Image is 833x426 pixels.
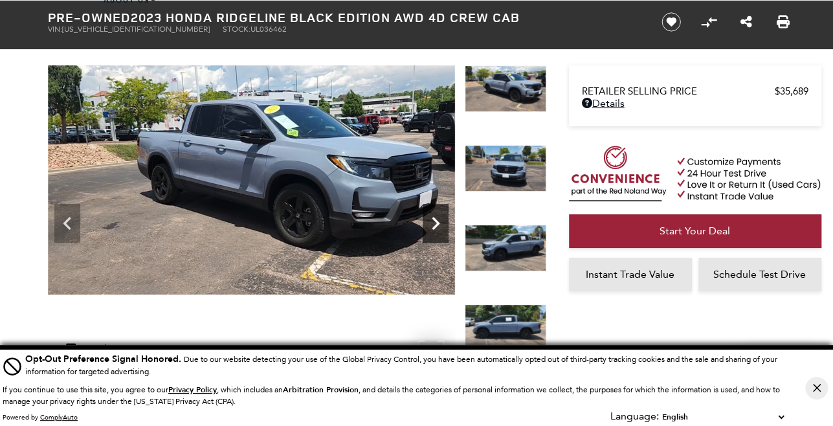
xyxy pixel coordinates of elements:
[54,204,80,243] div: Previous
[465,225,546,271] img: Used 2023 Pacific Pewter Metallic Honda Black Edition image 4
[223,25,250,34] span: Stock:
[48,65,455,295] img: Used 2023 Pacific Pewter Metallic Honda Black Edition image 2
[168,385,217,395] u: Privacy Policy
[698,258,821,291] a: Schedule Test Drive
[805,377,828,399] button: Close Button
[582,97,808,109] a: Details
[3,385,780,406] p: If you continue to use this site, you agree to our , which includes an , and details the categori...
[168,385,217,394] a: Privacy Policy
[465,145,546,192] img: Used 2023 Pacific Pewter Metallic Honda Black Edition image 3
[25,353,184,365] span: Opt-Out Preference Signal Honored .
[283,385,359,395] strong: Arbitration Provision
[62,25,210,34] span: [US_VEHICLE_IDENTIFICATION_NUMBER]
[48,25,62,34] span: VIN:
[582,85,808,97] a: Retailer Selling Price $35,689
[569,214,821,248] a: Start Your Deal
[569,258,692,291] a: Instant Trade Value
[699,12,718,32] button: Compare vehicle
[659,410,787,423] select: Language Select
[423,204,449,243] div: Next
[582,85,775,97] span: Retailer Selling Price
[777,14,790,30] a: Print this Pre-Owned 2023 Honda Ridgeline Black Edition AWD 4D Crew Cab
[775,85,808,97] span: $35,689
[610,411,659,421] div: Language:
[3,414,78,421] div: Powered by
[465,65,546,112] img: Used 2023 Pacific Pewter Metallic Honda Black Edition image 2
[250,25,287,34] span: UL036462
[713,268,806,280] span: Schedule Test Drive
[48,10,640,25] h1: 2023 Honda Ridgeline Black Edition AWD 4D Crew Cab
[25,352,787,377] div: Due to our website detecting your use of the Global Privacy Control, you have been automatically ...
[586,268,674,280] span: Instant Trade Value
[657,12,685,32] button: Save vehicle
[465,304,546,351] img: Used 2023 Pacific Pewter Metallic Honda Black Edition image 5
[40,413,78,421] a: ComplyAuto
[740,14,751,30] a: Share this Pre-Owned 2023 Honda Ridgeline Black Edition AWD 4D Crew Cab
[58,336,138,361] div: (33) Photos
[660,225,730,237] span: Start Your Deal
[48,8,131,26] strong: Pre-Owned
